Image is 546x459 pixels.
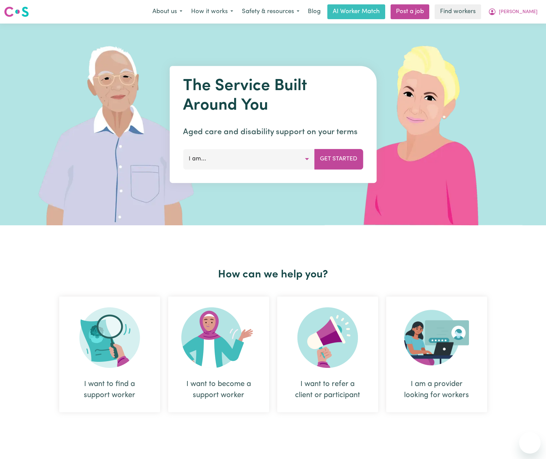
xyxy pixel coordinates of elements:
span: [PERSON_NAME] [499,8,538,16]
a: Blog [304,4,325,19]
div: I want to become a support worker [184,379,253,401]
div: I want to find a support worker [59,297,160,412]
button: About us [148,5,187,19]
img: Search [79,307,140,368]
button: How it works [187,5,238,19]
a: Post a job [391,4,429,19]
button: Safety & resources [238,5,304,19]
img: Careseekers logo [4,6,29,18]
h2: How can we help you? [55,268,491,281]
button: I am... [183,149,315,169]
img: Refer [297,307,358,368]
img: Become Worker [181,307,256,368]
div: I am a provider looking for workers [402,379,471,401]
div: I want to become a support worker [168,297,269,412]
div: I want to find a support worker [75,379,144,401]
a: Find workers [435,4,481,19]
iframe: Button to launch messaging window [519,432,541,454]
a: AI Worker Match [327,4,385,19]
button: Get Started [314,149,363,169]
img: Provider [404,307,469,368]
div: I want to refer a client or participant [277,297,378,412]
button: My Account [484,5,542,19]
a: Careseekers logo [4,4,29,20]
p: Aged care and disability support on your terms [183,126,363,138]
h1: The Service Built Around You [183,77,363,115]
div: I want to refer a client or participant [293,379,362,401]
div: I am a provider looking for workers [386,297,487,412]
